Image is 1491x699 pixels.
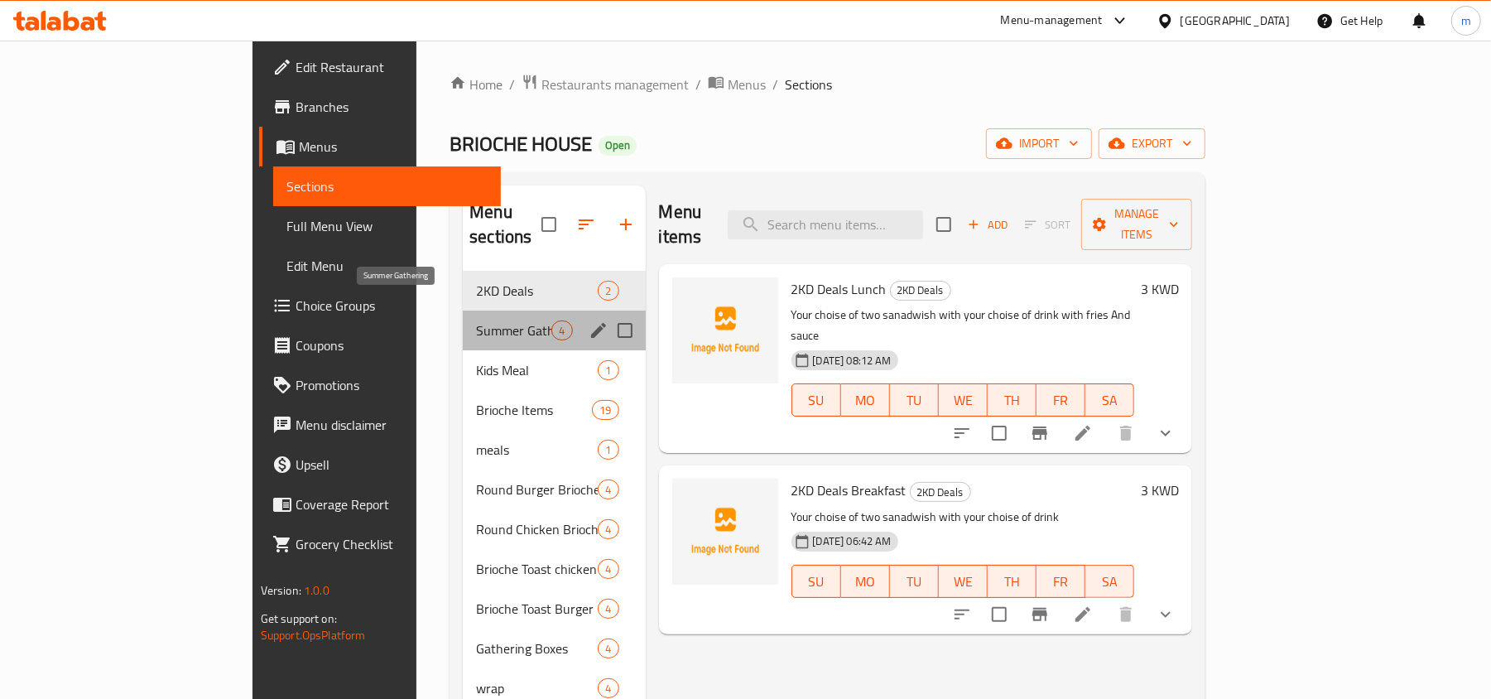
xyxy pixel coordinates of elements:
div: Brioche Toast chicken4 [463,549,645,589]
a: Edit Restaurant [259,47,502,87]
button: show more [1146,595,1186,634]
span: Sections [785,75,832,94]
p: Your choise of two sanadwish with your choise of drink [791,507,1135,528]
h2: Menu sections [469,200,541,249]
span: Get support on: [261,608,337,629]
button: TU [890,565,939,598]
span: 1.0.0 [304,580,329,601]
div: items [551,321,572,340]
h6: 3 KWD [1141,277,1179,301]
span: 4 [552,323,571,339]
span: Grocery Checklist [296,534,488,554]
span: Open [599,138,637,152]
button: MO [841,383,890,417]
span: Full Menu View [286,216,488,236]
button: MO [841,565,890,598]
span: SU [799,388,834,412]
span: 19 [593,403,618,418]
button: SU [791,565,841,598]
div: meals1 [463,430,645,470]
span: 4 [599,562,618,577]
span: Edit Menu [286,256,488,276]
a: Full Menu View [273,206,502,246]
span: 1 [599,363,618,378]
span: 2KD Deals [891,281,950,300]
span: TU [897,388,932,412]
a: Support.OpsPlatform [261,624,366,646]
span: Menus [299,137,488,157]
span: meals [476,440,598,460]
button: TU [890,383,939,417]
a: Choice Groups [259,286,502,325]
svg: Show Choices [1156,423,1176,443]
span: TH [994,388,1030,412]
button: sort-choices [942,413,982,453]
button: import [986,128,1092,159]
span: Menu disclaimer [296,415,488,435]
span: MO [848,570,883,594]
div: Brioche Items19 [463,390,645,430]
p: Your choise of two sanadwish with your choise of drink with fries And sauce [791,305,1135,346]
button: Add section [606,205,646,244]
a: Edit menu item [1073,605,1093,624]
span: [DATE] 08:12 AM [806,353,898,369]
span: Select section [926,207,961,242]
span: FR [1043,570,1079,594]
a: Menus [259,127,502,166]
div: 2KD Deals [476,281,598,301]
button: delete [1106,595,1146,634]
span: SA [1092,388,1128,412]
span: TU [897,570,932,594]
button: SA [1085,383,1134,417]
span: SA [1092,570,1128,594]
div: Kids Meal1 [463,350,645,390]
div: 2KD Deals [890,281,951,301]
div: 2KD Deals [910,482,971,502]
div: items [598,678,618,698]
div: Round Chicken Brioche Bun4 [463,509,645,549]
svg: Show Choices [1156,605,1176,624]
span: Round Burger Brioche Bun [476,480,598,499]
span: 4 [599,641,618,657]
div: Gathering Boxes [476,639,598,658]
span: 2KD Deals [911,483,970,502]
li: / [772,75,778,94]
button: edit [586,318,611,343]
span: Sections [286,176,488,196]
span: Brioche Toast Burger [476,599,598,619]
button: Branch-specific-item [1020,413,1060,453]
img: 2KD Deals Lunch [672,277,778,383]
span: FR [1043,388,1079,412]
a: Promotions [259,365,502,405]
div: Brioche Toast chicken [476,559,598,579]
button: delete [1106,413,1146,453]
div: Summer Gathering4edit [463,311,645,350]
span: 2 [599,283,618,299]
div: Menu-management [1001,11,1103,31]
div: items [598,599,618,619]
span: 2KD Deals Lunch [791,277,887,301]
a: Menus [708,74,766,95]
a: Menu disclaimer [259,405,502,445]
div: items [598,360,618,380]
span: Promotions [296,375,488,395]
div: Open [599,136,637,156]
div: items [592,400,618,420]
span: WE [945,570,981,594]
span: 4 [599,482,618,498]
div: items [598,440,618,460]
button: FR [1036,565,1085,598]
button: Manage items [1081,199,1192,250]
li: / [695,75,701,94]
div: [GEOGRAPHIC_DATA] [1181,12,1290,30]
div: items [598,281,618,301]
button: export [1099,128,1205,159]
span: Select to update [982,597,1017,632]
span: WE [945,388,981,412]
span: 4 [599,522,618,538]
span: wrap [476,678,598,698]
a: Grocery Checklist [259,524,502,564]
